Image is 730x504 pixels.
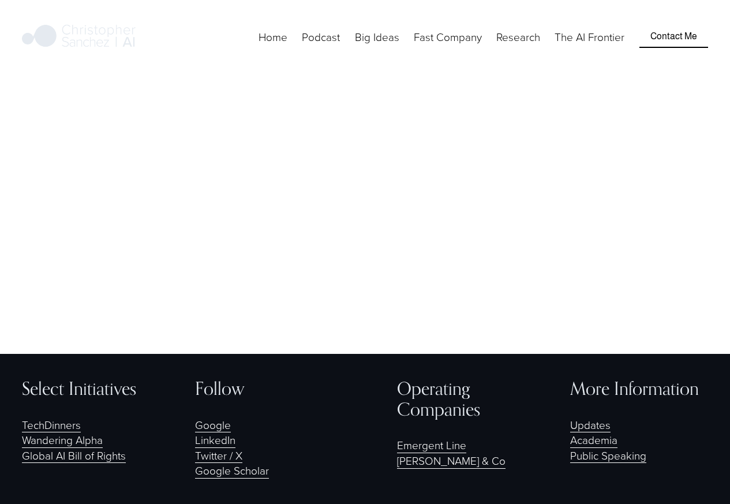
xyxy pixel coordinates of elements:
[570,378,708,399] h4: More Information
[22,432,103,448] a: Wandering Alpha
[302,28,340,46] a: Podcast
[496,29,540,45] span: Research
[496,28,540,46] a: folder dropdown
[397,438,466,453] a: Emergent Line
[22,448,126,464] a: Global AI Bill of Rights
[355,29,399,45] span: Big Ideas
[570,448,646,464] a: Public Speaking
[414,29,482,45] span: Fast Company
[195,432,235,448] a: LinkedIn
[22,378,160,399] h4: Select Initiatives
[195,463,269,479] a: Google Scholar
[397,453,506,469] a: [PERSON_NAME] & Co
[355,28,399,46] a: folder dropdown
[639,26,708,48] a: Contact Me
[318,193,413,259] strong: 404
[195,448,242,464] a: Twitter / X
[397,378,535,420] h4: Operating Companies
[287,264,443,306] a: Click to Return to the Home Page
[555,28,624,46] a: The AI Frontier
[195,378,333,399] h4: Follow
[414,28,482,46] a: folder dropdown
[195,417,231,433] a: Google
[22,23,136,51] img: Christopher Sanchez | AI
[237,152,497,195] span: The Page You Are Looking For May Have Entered the Singularity.
[22,417,81,433] a: TechDinners
[570,417,611,433] a: Updates
[570,432,617,448] a: Academia
[259,28,287,46] a: Home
